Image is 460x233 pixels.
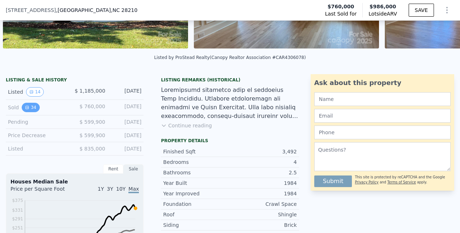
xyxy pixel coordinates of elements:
input: Name [314,92,451,106]
span: $760,000 [328,3,354,10]
span: $ 599,900 [80,132,105,138]
div: Houses Median Sale [10,178,139,185]
tspan: $375 [12,198,23,203]
div: Loremipsumd sitametco adip el seddoeius Temp Incididu. Utlabore etdoloremagn ali enimadmi ve Quis... [161,86,299,120]
div: 1984 [230,190,297,197]
div: Property details [161,138,299,144]
div: Pending [8,118,69,126]
div: Brick [230,221,297,229]
div: Year Improved [163,190,230,197]
div: [DATE] [111,87,141,97]
div: Price per Square Foot [10,185,75,197]
button: SAVE [409,4,434,17]
span: Last Sold for [325,10,357,17]
div: Siding [163,221,230,229]
span: 3Y [107,186,113,192]
span: $ 599,900 [80,119,105,125]
tspan: $251 [12,225,23,230]
span: , NC 28210 [111,7,137,13]
button: View historical data [22,103,39,112]
input: Phone [314,126,451,139]
button: View historical data [26,87,44,97]
div: Listed by ProStead Realty (Canopy Realtor Association #CAR4306078) [154,55,306,60]
div: [DATE] [111,118,141,126]
div: Shingle [230,211,297,218]
span: $ 760,000 [80,103,105,109]
span: 1Y [98,186,104,192]
div: Listed [8,87,69,97]
tspan: $291 [12,216,23,221]
div: Listed [8,145,69,152]
tspan: $331 [12,208,23,213]
span: , [GEOGRAPHIC_DATA] [56,7,137,14]
span: Lotside ARV [369,10,397,17]
div: LISTING & SALE HISTORY [6,77,144,84]
span: $986,000 [370,4,396,9]
span: $ 1,185,000 [74,88,105,94]
div: Listing Remarks (Historical) [161,77,299,83]
div: Bathrooms [163,169,230,176]
div: Roof [163,211,230,218]
div: Finished Sqft [163,148,230,155]
div: 3,492 [230,148,297,155]
div: [DATE] [111,145,141,152]
div: 1984 [230,179,297,187]
div: Ask about this property [314,78,451,88]
span: 10Y [116,186,125,192]
div: [DATE] [111,103,141,112]
div: This site is protected by reCAPTCHA and the Google and apply. [355,173,451,187]
div: [DATE] [111,132,141,139]
div: Bedrooms [163,158,230,166]
button: Continue reading [161,122,212,129]
a: Terms of Service [387,180,416,184]
div: Rent [103,164,123,174]
div: Foundation [163,200,230,208]
button: Submit [314,175,352,187]
div: Price Decrease [8,132,69,139]
input: Email [314,109,451,123]
div: Sale [123,164,144,174]
div: 4 [230,158,297,166]
div: Crawl Space [230,200,297,208]
div: Year Built [163,179,230,187]
button: Show Options [440,3,454,17]
a: Privacy Policy [355,180,378,184]
span: [STREET_ADDRESS] [6,7,56,14]
span: Max [128,186,139,193]
div: Sold [8,103,69,112]
span: $ 835,000 [80,146,105,152]
div: 2.5 [230,169,297,176]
